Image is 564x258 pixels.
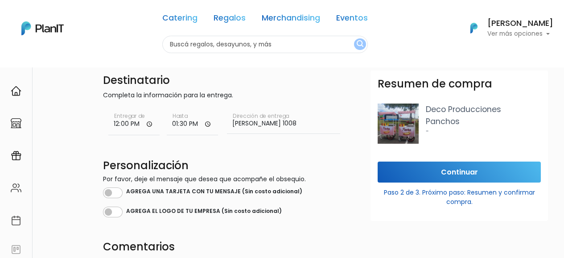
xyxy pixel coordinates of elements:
a: Eventos [336,14,368,25]
img: Captura_de_pantalla_2025-05-05_113950.png [378,104,418,144]
a: Regalos [214,14,246,25]
p: Ver más opciones [487,31,553,37]
h3: Resumen de compra [378,78,492,91]
p: Paso 2 de 3. Próximo paso: Resumen y confirmar compra. [378,184,541,207]
p: - [426,127,541,135]
p: Completa la información para la entrega. [103,91,344,102]
img: people-662611757002400ad9ed0e3c099ab2801c6687ba6c219adb57efc949bc21e19d.svg [11,183,21,193]
p: Por favor, deje el mensaje que desea que acompañe el obsequio. [103,175,344,184]
h4: Personalización [103,160,344,173]
img: PlanIt Logo [21,21,64,35]
a: Merchandising [262,14,320,25]
img: marketplace-4ceaa7011d94191e9ded77b95e3339b90024bf715f7c57f8cf31f2d8c509eaba.svg [11,118,21,129]
label: AGREGA UNA TARJETA CON TU MENSAJE (Sin costo adicional) [126,187,302,198]
input: Dirección de entrega [227,109,340,134]
img: campaigns-02234683943229c281be62815700db0a1741e53638e28bf9629b52c665b00959.svg [11,150,21,161]
h4: Comentarios [103,241,344,255]
input: Hasta [167,109,218,136]
label: AGREGA EL LOGO DE TU EMPRESA (Sin costo adicional) [126,207,282,218]
img: feedback-78b5a0c8f98aac82b08bfc38622c3050aee476f2c9584af64705fc4e61158814.svg [11,244,21,255]
button: PlanIt Logo [PERSON_NAME] Ver más opciones [459,17,553,40]
p: Deco Producciones [426,104,541,115]
p: Panchos [426,116,541,127]
input: Horario [108,109,160,136]
img: home-e721727adea9d79c4d83392d1f703f7f8bce08238fde08b1acbfd93340b81755.svg [11,86,21,96]
h6: [PERSON_NAME] [487,20,553,28]
img: PlanIt Logo [464,18,484,38]
img: calendar-87d922413cdce8b2cf7b7f5f62616a5cf9e4887200fb71536465627b3292af00.svg [11,215,21,226]
a: Catering [162,14,198,25]
img: search_button-432b6d5273f82d61273b3651a40e1bd1b912527efae98b1b7a1b2c0702e16a8d.svg [357,40,363,49]
input: Buscá regalos, desayunos, y más [162,36,368,53]
input: Continuar [378,162,541,183]
h4: Destinatario [103,74,344,87]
